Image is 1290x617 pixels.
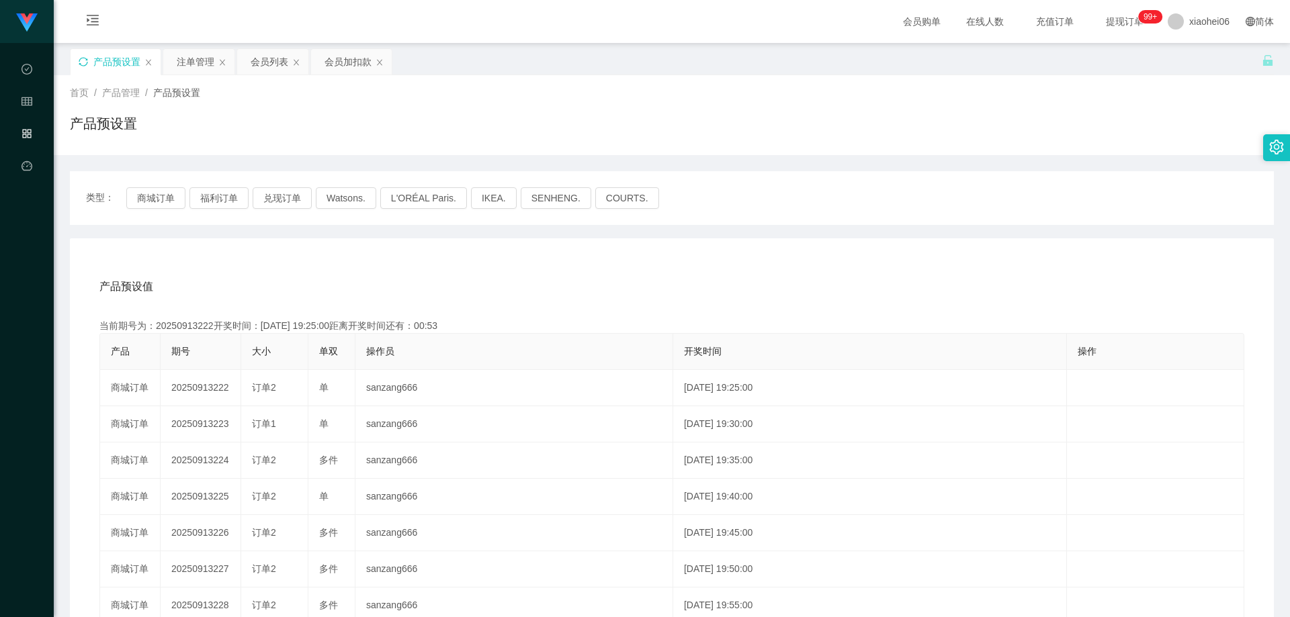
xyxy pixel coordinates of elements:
[355,406,673,442] td: sanzang666
[21,153,32,289] a: 图标: dashboard平台首页
[252,418,276,429] span: 订单1
[959,17,1010,26] span: 在线人数
[316,187,376,209] button: Watsons.
[1078,346,1096,357] span: 操作
[100,442,161,479] td: 商城订单
[161,406,241,442] td: 20250913223
[70,113,137,134] h1: 产品预设置
[1246,17,1255,26] i: 图标: global
[21,90,32,117] i: 图标: table
[673,551,1067,587] td: [DATE] 19:50:00
[111,346,130,357] span: 产品
[355,442,673,479] td: sanzang666
[355,370,673,406] td: sanzang666
[325,49,372,75] div: 会员加扣款
[673,515,1067,551] td: [DATE] 19:45:00
[171,346,190,357] span: 期号
[319,600,338,610] span: 多件
[595,187,659,209] button: COURTS.
[70,1,116,44] i: 图标: menu-unfold
[70,87,89,98] span: 首页
[253,187,312,209] button: 兑现订单
[102,87,140,98] span: 产品管理
[1269,140,1284,154] i: 图标: setting
[99,319,1244,333] div: 当前期号为：20250913222开奖时间：[DATE] 19:25:00距离开奖时间还有：00:53
[21,122,32,149] i: 图标: appstore-o
[319,346,338,357] span: 单双
[292,58,300,66] i: 图标: close
[21,64,32,184] span: 数据中心
[319,527,338,538] span: 多件
[1029,17,1080,26] span: 充值订单
[673,442,1067,479] td: [DATE] 19:35:00
[252,346,271,357] span: 大小
[319,491,329,502] span: 单
[252,563,276,574] span: 订单2
[355,515,673,551] td: sanzang666
[100,406,161,442] td: 商城订单
[161,551,241,587] td: 20250913227
[161,442,241,479] td: 20250913224
[100,370,161,406] td: 商城订单
[218,58,226,66] i: 图标: close
[161,370,241,406] td: 20250913222
[380,187,467,209] button: L'ORÉAL Paris.
[251,49,288,75] div: 会员列表
[153,87,200,98] span: 产品预设置
[252,527,276,538] span: 订单2
[355,479,673,515] td: sanzang666
[319,455,338,465] span: 多件
[521,187,591,209] button: SENHENG.
[100,551,161,587] td: 商城订单
[94,87,97,98] span: /
[673,479,1067,515] td: [DATE] 19:40:00
[99,279,153,295] span: 产品预设值
[1262,54,1274,66] i: 图标: unlock
[86,187,126,209] span: 类型：
[100,479,161,515] td: 商城订单
[144,58,153,66] i: 图标: close
[93,49,140,75] div: 产品预设置
[319,418,329,429] span: 单
[145,87,148,98] span: /
[100,515,161,551] td: 商城订单
[1138,10,1162,23] sup: 1189
[252,491,276,502] span: 订单2
[189,187,249,209] button: 福利订单
[161,479,241,515] td: 20250913225
[252,600,276,610] span: 订单2
[319,563,338,574] span: 多件
[21,129,32,248] span: 产品管理
[673,406,1067,442] td: [DATE] 19:30:00
[673,370,1067,406] td: [DATE] 19:25:00
[1099,17,1150,26] span: 提现订单
[252,455,276,465] span: 订单2
[376,58,384,66] i: 图标: close
[319,382,329,393] span: 单
[21,97,32,216] span: 会员管理
[79,57,88,66] i: 图标: sync
[252,382,276,393] span: 订单2
[126,187,185,209] button: 商城订单
[355,551,673,587] td: sanzang666
[366,346,394,357] span: 操作员
[16,13,38,32] img: logo.9652507e.png
[471,187,517,209] button: IKEA.
[177,49,214,75] div: 注单管理
[684,346,722,357] span: 开奖时间
[161,515,241,551] td: 20250913226
[21,58,32,85] i: 图标: check-circle-o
